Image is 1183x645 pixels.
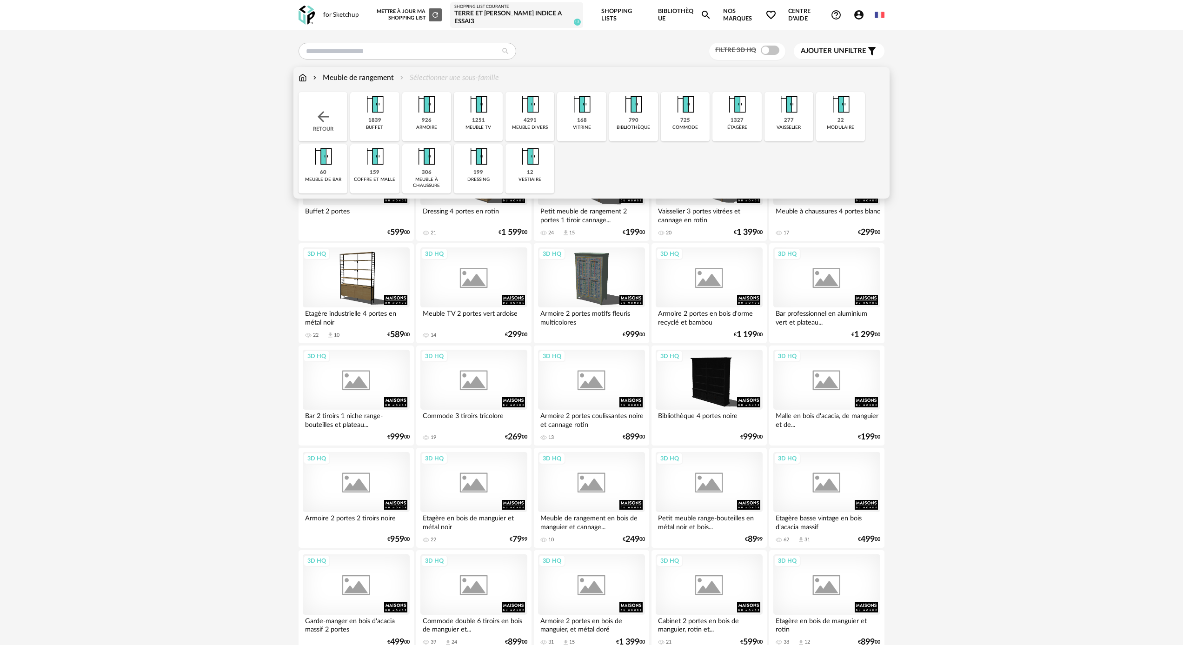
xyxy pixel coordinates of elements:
img: Meuble%20de%20rangement.png [569,92,594,117]
img: Meuble%20de%20rangement.png [621,92,646,117]
div: bibliothèque [617,125,650,131]
div: 926 [422,117,432,124]
div: Shopping List courante [454,4,578,10]
div: 725 [680,117,690,124]
img: Meuble%20de%20rangement.png [362,92,387,117]
img: Meuble%20de%20rangement.png [776,92,801,117]
div: modulaire [827,125,854,131]
img: Meuble%20de%20rangement.png [518,144,543,169]
div: 277 [784,117,794,124]
div: 4291 [524,117,537,124]
button: Ajouter unfiltre Filter icon [794,43,884,59]
div: coffre et malle [354,177,395,183]
img: svg+xml;base64,PHN2ZyB3aWR0aD0iMjQiIGhlaWdodD0iMjQiIHZpZXdCb3g9IjAgMCAyNCAyNCIgZmlsbD0ibm9uZSIgeG... [315,108,332,125]
img: Meuble%20de%20rangement.png [414,92,439,117]
img: svg+xml;base64,PHN2ZyB3aWR0aD0iMTYiIGhlaWdodD0iMTYiIHZpZXdCb3g9IjAgMCAxNiAxNiIgZmlsbD0ibm9uZSIgeG... [311,73,319,83]
img: Meuble%20de%20rangement.png [311,144,336,169]
div: Meuble de rangement [311,73,394,83]
img: OXP [299,6,315,25]
div: meuble à chaussure [405,177,448,189]
span: Centre d'aideHelp Circle Outline icon [788,7,842,23]
div: étagère [727,125,747,131]
div: armoire [416,125,437,131]
div: dressing [467,177,490,183]
span: Filter icon [866,46,877,57]
div: 159 [370,169,379,176]
span: Help Circle Outline icon [831,9,842,20]
div: meuble tv [465,125,491,131]
span: Account Circle icon [853,9,864,20]
div: 22 [837,117,844,124]
div: vaisselier [777,125,801,131]
img: Meuble%20de%20rangement.png [466,144,491,169]
div: meuble divers [512,125,548,131]
div: buffet [366,125,383,131]
div: 1839 [368,117,381,124]
div: for Sketchup [323,11,359,20]
img: svg+xml;base64,PHN2ZyB3aWR0aD0iMTYiIGhlaWdodD0iMTciIHZpZXdCb3g9IjAgMCAxNiAxNyIgZmlsbD0ibm9uZSIgeG... [299,73,307,83]
img: Meuble%20de%20rangement.png [724,92,750,117]
div: 1327 [731,117,744,124]
div: 306 [422,169,432,176]
div: 790 [629,117,638,124]
div: 12 [527,169,533,176]
img: Meuble%20de%20rangement.png [828,92,853,117]
img: Meuble%20de%20rangement.png [518,92,543,117]
div: 60 [320,169,326,176]
div: vitrine [573,125,591,131]
span: 13 [574,19,581,26]
div: Retour [299,92,347,141]
span: Account Circle icon [853,9,869,20]
div: 168 [577,117,587,124]
span: Ajouter un [801,47,844,54]
span: Magnify icon [700,9,711,20]
div: 1251 [472,117,485,124]
span: filtre [801,47,866,56]
img: Meuble%20de%20rangement.png [673,92,698,117]
img: fr [875,10,884,20]
div: meuble de bar [305,177,341,183]
span: Refresh icon [431,12,439,17]
span: Filtre 3D HQ [715,47,756,53]
a: Shopping List courante TERRE ET [PERSON_NAME] indice A essai3 13 [454,4,578,26]
div: commode [672,125,698,131]
span: Heart Outline icon [765,9,777,20]
img: Meuble%20de%20rangement.png [466,92,491,117]
img: Meuble%20de%20rangement.png [362,144,387,169]
div: 199 [473,169,483,176]
div: vestiaire [518,177,541,183]
div: TERRE ET [PERSON_NAME] indice A essai3 [454,10,578,26]
img: Meuble%20de%20rangement.png [414,144,439,169]
div: Mettre à jour ma Shopping List [375,8,442,21]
